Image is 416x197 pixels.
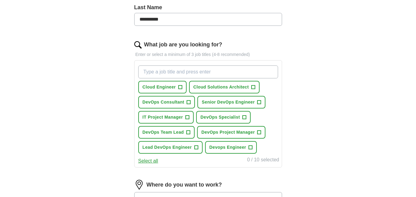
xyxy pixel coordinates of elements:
[134,41,142,49] img: search.png
[138,96,195,108] button: DevOps Consultant
[193,84,249,90] span: Cloud Solutions Architect
[138,111,194,124] button: IT Project Manager
[189,81,260,93] button: Cloud Solutions Architect
[197,126,265,139] button: DevOps Project Manager
[200,114,240,120] span: DevOps Specialist
[138,65,278,78] input: Type a job title and press enter
[144,41,222,49] label: What job are you looking for?
[143,84,176,90] span: Cloud Engineer
[134,3,282,12] label: Last Name
[138,81,187,93] button: Cloud Engineer
[143,144,192,151] span: Lead DevOps Engineer
[143,99,184,105] span: DevOps Consultant
[138,157,158,165] button: Select all
[138,126,195,139] button: DevOps Team Lead
[247,156,279,165] div: 0 / 10 selected
[143,129,184,136] span: DevOps Team Lead
[147,181,222,189] label: Where do you want to work?
[134,180,144,190] img: location.png
[138,141,203,154] button: Lead DevOps Engineer
[196,111,251,124] button: DevOps Specialist
[201,129,255,136] span: DevOps Project Manager
[202,99,255,105] span: Senior DevOps Engineer
[205,141,257,154] button: Devops Engineer
[197,96,265,108] button: Senior DevOps Engineer
[134,51,282,58] p: Enter or select a minimum of 3 job titles (4-8 recommended)
[143,114,183,120] span: IT Project Manager
[209,144,246,151] span: Devops Engineer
